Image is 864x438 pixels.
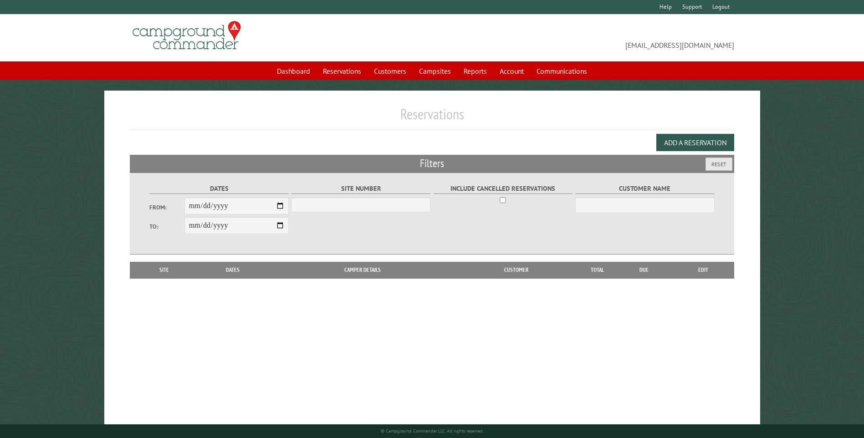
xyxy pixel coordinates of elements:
[673,262,734,278] th: Edit
[494,62,529,80] a: Account
[579,262,615,278] th: Total
[453,262,579,278] th: Customer
[134,262,194,278] th: Site
[149,203,184,212] label: From:
[149,183,288,194] label: Dates
[656,134,734,151] button: Add a Reservation
[381,428,484,434] small: © Campground Commander LLC. All rights reserved.
[130,155,734,172] h2: Filters
[317,62,367,80] a: Reservations
[706,158,732,171] button: Reset
[194,262,272,278] th: Dates
[458,62,492,80] a: Reports
[130,18,244,53] img: Campground Commander
[575,183,714,194] label: Customer Name
[271,62,316,80] a: Dashboard
[531,62,593,80] a: Communications
[368,62,412,80] a: Customers
[149,222,184,231] label: To:
[272,262,453,278] th: Camper Details
[432,25,734,51] span: [EMAIL_ADDRESS][DOMAIN_NAME]
[291,183,430,194] label: Site Number
[130,105,734,130] h1: Reservations
[434,183,573,194] label: Include Cancelled Reservations
[414,62,456,80] a: Campsites
[615,262,673,278] th: Due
